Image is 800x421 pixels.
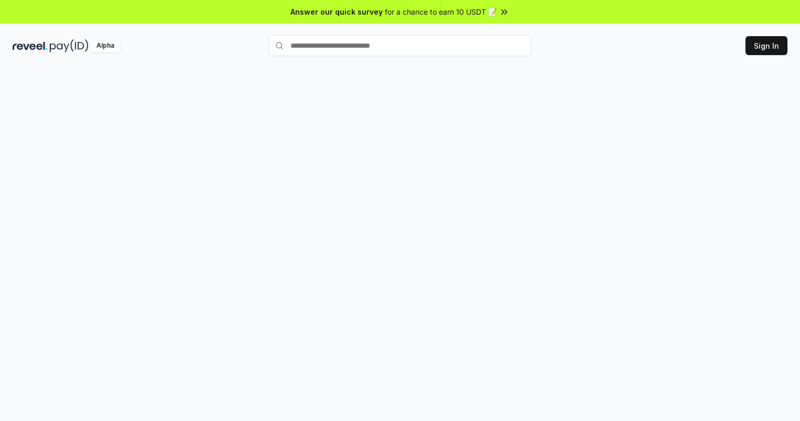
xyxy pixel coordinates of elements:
button: Sign In [745,36,787,55]
img: pay_id [50,39,89,52]
span: Answer our quick survey [290,6,383,17]
span: for a chance to earn 10 USDT 📝 [385,6,497,17]
div: Alpha [91,39,120,52]
img: reveel_dark [13,39,48,52]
